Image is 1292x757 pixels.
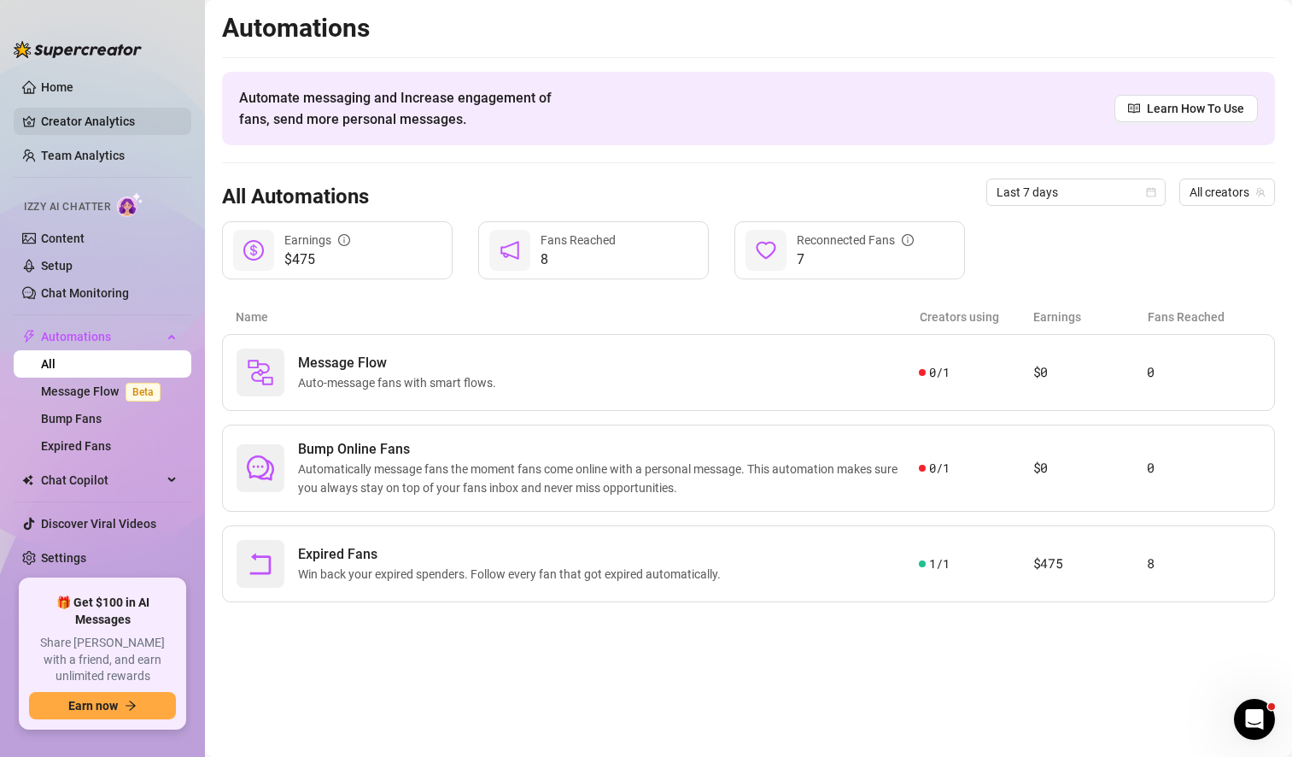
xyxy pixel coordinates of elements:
span: Share [PERSON_NAME] with a friend, and earn unlimited rewards [29,635,176,685]
span: 1 / 1 [929,555,949,573]
article: Creators using [920,308,1033,326]
a: Discover Viral Videos [41,517,156,531]
span: Chat Copilot [41,467,162,494]
span: dollar [243,240,264,261]
span: info-circle [338,234,350,246]
span: notification [500,240,520,261]
span: Earn now [68,699,118,713]
a: Chat Monitoring [41,286,129,300]
span: thunderbolt [22,330,36,343]
h2: Automations [222,12,1275,44]
a: All [41,357,56,371]
span: Last 7 days [997,179,1155,205]
span: Automate messaging and Increase engagement of fans, send more personal messages. [239,87,568,130]
img: AI Chatter [117,192,143,217]
a: Setup [41,259,73,273]
article: 0 [1147,458,1260,478]
span: team [1255,187,1266,197]
span: Learn How To Use [1147,99,1244,118]
button: Earn nowarrow-right [29,692,176,719]
a: Expired Fans [41,439,111,453]
a: Content [41,232,85,245]
span: 0 / 1 [929,459,949,478]
span: 0 / 1 [929,363,949,382]
article: Fans Reached [1148,308,1261,326]
span: Message Flow [298,353,503,373]
span: Auto-message fans with smart flows. [298,373,503,392]
a: Learn How To Use [1114,95,1258,122]
a: Settings [41,551,86,565]
span: Automations [41,323,162,350]
span: rollback [247,550,274,578]
h3: All Automations [222,184,369,211]
span: Automatically message fans the moment fans come online with a personal message. This automation m... [298,460,919,497]
article: 0 [1147,362,1260,383]
span: heart [756,240,776,261]
span: Win back your expired spenders. Follow every fan that got expired automatically. [298,565,728,584]
div: Earnings [284,231,350,249]
article: 8 [1147,554,1260,574]
img: svg%3e [247,359,274,386]
div: Reconnected Fans [797,231,914,249]
a: Bump Fans [41,412,102,425]
span: Expired Fans [298,544,728,565]
img: logo-BBDzfeDw.svg [14,41,142,58]
span: Izzy AI Chatter [24,199,110,215]
span: comment [247,455,274,482]
article: Name [236,308,920,326]
span: $475 [284,249,350,270]
span: read [1128,103,1140,114]
iframe: Intercom live chat [1234,699,1275,740]
img: Chat Copilot [22,474,33,486]
span: Beta [126,383,161,402]
span: All creators [1190,179,1265,205]
span: info-circle [902,234,914,246]
a: Team Analytics [41,149,125,162]
article: $475 [1033,554,1147,574]
span: arrow-right [125,700,137,712]
a: Creator Analytics [41,108,178,135]
article: $0 [1033,458,1147,478]
span: 🎁 Get $100 in AI Messages [29,595,176,628]
article: Earnings [1033,308,1147,326]
span: calendar [1146,187,1156,197]
span: Fans Reached [541,233,616,247]
a: Home [41,80,73,94]
a: Message FlowBeta [41,384,167,398]
span: 7 [797,249,914,270]
span: Bump Online Fans [298,439,919,460]
article: $0 [1033,362,1147,383]
span: 8 [541,249,616,270]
